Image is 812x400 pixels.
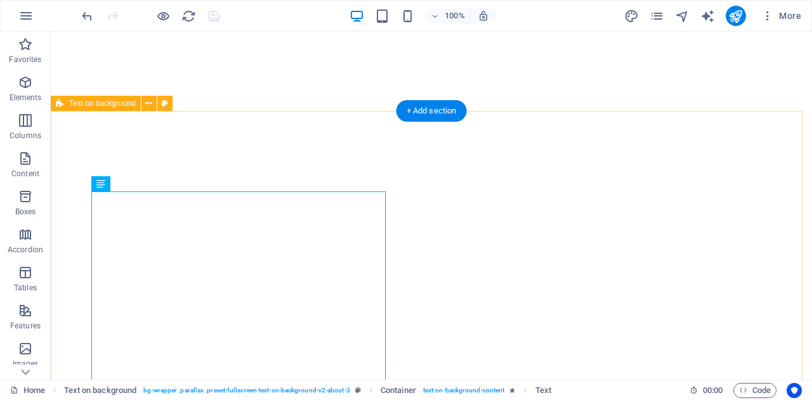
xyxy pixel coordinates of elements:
i: Pages (Ctrl+Alt+S) [650,9,664,23]
p: Boxes [15,207,36,217]
a: Home [10,383,45,398]
span: More [761,10,801,22]
span: Click to select. Double-click to edit [535,383,551,398]
p: Images [13,359,39,369]
button: reload [181,8,196,23]
i: Navigator [675,9,690,23]
button: publish [726,6,746,26]
i: Reload page [181,9,196,23]
p: Accordion [8,245,43,255]
h6: Session time [690,383,723,398]
nav: breadcrumb [64,383,551,398]
p: Tables [14,283,37,293]
button: More [756,6,806,26]
button: Usercentrics [787,383,802,398]
button: navigator [675,8,690,23]
button: undo [79,8,95,23]
div: + Add section [396,100,467,122]
p: Elements [10,93,42,103]
span: Text on background [69,100,136,107]
i: Publish [728,9,743,23]
span: Container [381,383,416,398]
button: Code [733,383,776,398]
span: 00 00 [703,383,723,398]
i: AI Writer [700,9,715,23]
span: . bg-wrapper .parallax .preset-fullscreen-text-on-background-v2-about-3 [141,383,350,398]
span: Code [739,383,771,398]
span: . text-on-background-content [421,383,505,398]
p: Features [10,321,41,331]
i: This element is a customizable preset [355,387,361,394]
p: Favorites [9,55,41,65]
button: pages [650,8,665,23]
button: text_generator [700,8,716,23]
i: Design (Ctrl+Alt+Y) [624,9,639,23]
i: On resize automatically adjust zoom level to fit chosen device. [478,10,489,22]
span: : [712,385,714,395]
span: Text on background [64,383,137,398]
button: 100% [426,8,471,23]
button: design [624,8,639,23]
h6: 100% [445,8,465,23]
p: Content [11,169,39,179]
p: Columns [10,131,41,141]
